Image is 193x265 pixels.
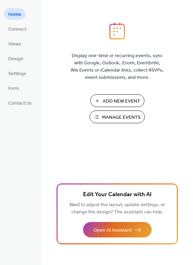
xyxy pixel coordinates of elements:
span: Settings [8,70,26,77]
span: Want to adjust the layout, update settings, or change the design? The assistant can help. [69,200,165,217]
span: Open AI Assistant [93,227,132,234]
span: Contact Us [8,100,32,107]
a: Home [4,8,26,20]
a: Design [4,53,28,64]
button: Add New Event [90,94,144,107]
span: Manage Events [102,114,141,121]
span: Views [8,41,21,48]
span: Form [8,85,19,92]
a: Connect [4,23,31,34]
a: Form [4,82,23,94]
button: Open AI Assistant [83,222,152,237]
button: Manage Events [90,110,145,123]
span: Design [8,55,23,63]
a: Contact Us [4,97,36,108]
span: Connect [8,26,27,33]
a: Views [4,38,25,49]
span: Edit Your Calendar with AI [83,190,152,200]
span: Display one-time or recurring events, sync with Google, Outlook, Zoom, Eventbrite, Wix Events or ... [71,52,164,81]
span: Add New Event [103,98,140,105]
a: Settings [4,67,30,79]
img: logo_icon.svg [109,22,125,40]
span: Home [8,11,21,18]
